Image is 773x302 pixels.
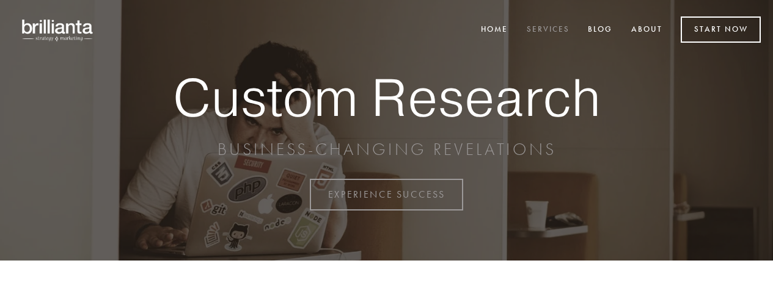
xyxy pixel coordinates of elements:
img: brillianta - research, strategy, marketing [12,12,104,48]
a: Blog [580,20,620,40]
a: EXPERIENCE SUCCESS [310,179,463,210]
p: BUSINESS-CHANGING REVELATIONS [114,138,659,160]
strong: Custom Research [114,68,659,126]
a: Home [473,20,516,40]
a: Start Now [681,16,761,43]
a: About [623,20,670,40]
a: Services [519,20,577,40]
